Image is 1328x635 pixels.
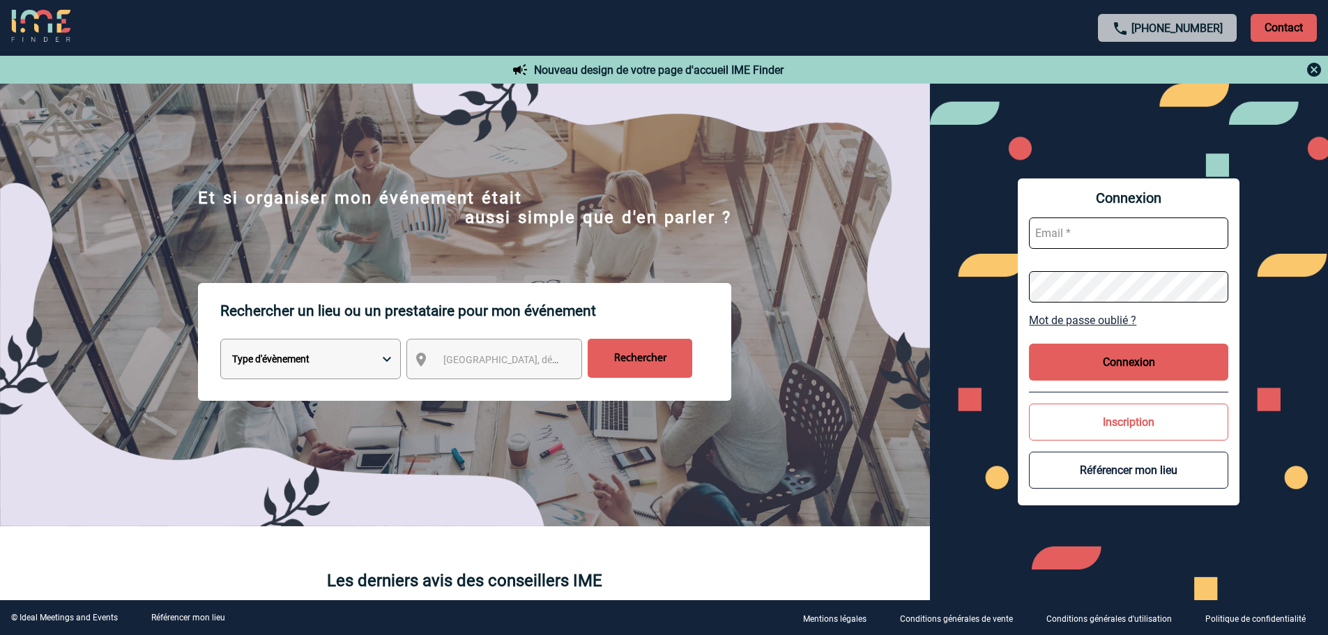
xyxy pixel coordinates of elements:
button: Inscription [1029,404,1228,441]
input: Email * [1029,217,1228,249]
a: Politique de confidentialité [1194,611,1328,625]
a: Mentions légales [792,611,889,625]
a: Mot de passe oublié ? [1029,314,1228,327]
div: © Ideal Meetings and Events [11,613,118,622]
a: Conditions générales de vente [889,611,1035,625]
span: [GEOGRAPHIC_DATA], département, région... [443,354,637,365]
p: Contact [1251,14,1317,42]
a: Référencer mon lieu [151,613,225,622]
a: Conditions générales d'utilisation [1035,611,1194,625]
p: Conditions générales de vente [900,614,1013,624]
p: Conditions générales d'utilisation [1046,614,1172,624]
p: Rechercher un lieu ou un prestataire pour mon événement [220,283,731,339]
a: [PHONE_NUMBER] [1131,22,1223,35]
input: Rechercher [588,339,692,378]
p: Politique de confidentialité [1205,614,1306,624]
p: Mentions légales [803,614,867,624]
button: Connexion [1029,344,1228,381]
img: call-24-px.png [1112,20,1129,37]
button: Référencer mon lieu [1029,452,1228,489]
span: Connexion [1029,190,1228,206]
